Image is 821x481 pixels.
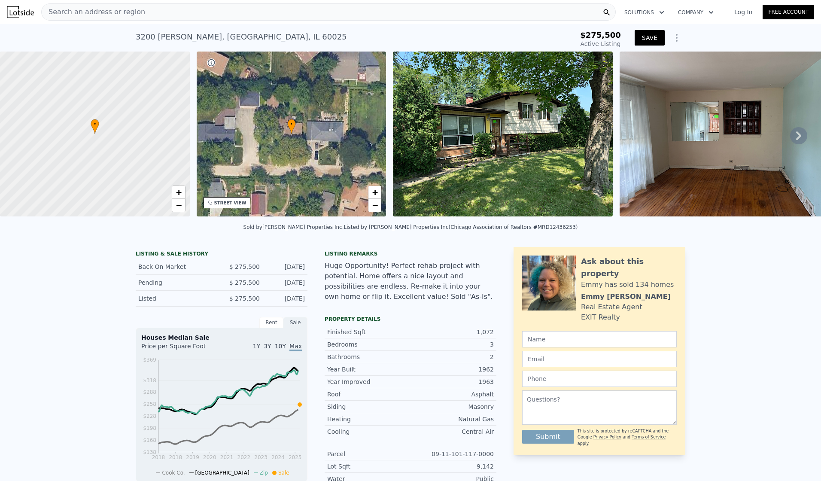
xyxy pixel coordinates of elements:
[325,250,496,257] div: Listing remarks
[522,430,574,444] button: Submit
[410,415,494,423] div: Natural Gas
[91,119,99,134] div: •
[327,365,410,374] div: Year Built
[91,120,99,128] span: •
[327,402,410,411] div: Siding
[283,317,307,328] div: Sale
[267,262,305,271] div: [DATE]
[410,402,494,411] div: Masonry
[143,401,156,407] tspan: $258
[325,261,496,302] div: Huge Opportunity! Perfect rehab project with potential. Home offers a nice layout and possibiliti...
[327,427,410,436] div: Cooling
[162,470,185,476] span: Cook Co.
[152,454,165,460] tspan: 2018
[410,377,494,386] div: 1963
[763,5,814,19] a: Free Account
[581,292,671,302] div: Emmy [PERSON_NAME]
[287,120,296,128] span: •
[220,454,234,460] tspan: 2021
[267,278,305,287] div: [DATE]
[632,435,666,439] a: Terms of Service
[671,5,721,20] button: Company
[410,328,494,336] div: 1,072
[325,316,496,323] div: Property details
[410,340,494,349] div: 3
[635,30,665,46] button: SAVE
[593,435,621,439] a: Privacy Policy
[581,40,621,47] span: Active Listing
[172,199,185,212] a: Zoom out
[410,450,494,458] div: 09-11-101-117-0000
[668,29,685,46] button: Show Options
[581,280,674,290] div: Emmy has sold 134 homes
[229,263,260,270] span: $ 275,500
[289,343,302,351] span: Max
[581,256,677,280] div: Ask about this property
[172,186,185,199] a: Zoom in
[176,200,181,210] span: −
[368,199,381,212] a: Zoom out
[229,295,260,302] span: $ 275,500
[522,331,677,347] input: Name
[271,454,285,460] tspan: 2024
[578,428,677,447] div: This site is protected by reCAPTCHA and the Google and apply.
[724,8,763,16] a: Log In
[264,343,271,350] span: 3Y
[203,454,216,460] tspan: 2020
[229,279,260,286] span: $ 275,500
[143,437,156,443] tspan: $168
[327,377,410,386] div: Year Improved
[195,470,249,476] span: [GEOGRAPHIC_DATA]
[327,340,410,349] div: Bedrooms
[254,454,268,460] tspan: 2023
[214,200,246,206] div: STREET VIEW
[259,317,283,328] div: Rent
[42,7,145,17] span: Search an address or region
[143,389,156,395] tspan: $288
[327,415,410,423] div: Heating
[186,454,199,460] tspan: 2019
[289,454,302,460] tspan: 2025
[136,31,347,43] div: 3200 [PERSON_NAME] , [GEOGRAPHIC_DATA] , IL 60025
[327,390,410,399] div: Roof
[617,5,671,20] button: Solutions
[138,262,215,271] div: Back On Market
[141,342,222,356] div: Price per Square Foot
[581,302,642,312] div: Real Estate Agent
[410,462,494,471] div: 9,142
[344,224,578,230] div: Listed by [PERSON_NAME] Properties Inc (Chicago Association of Realtors #MRD12436253)
[136,250,307,259] div: LISTING & SALE HISTORY
[522,371,677,387] input: Phone
[7,6,34,18] img: Lotside
[410,427,494,436] div: Central Air
[141,333,302,342] div: Houses Median Sale
[143,413,156,419] tspan: $228
[169,454,182,460] tspan: 2018
[393,52,613,216] img: Sale: 167345286 Parcel: 22894221
[327,353,410,361] div: Bathrooms
[243,224,344,230] div: Sold by [PERSON_NAME] Properties Inc .
[138,294,215,303] div: Listed
[327,462,410,471] div: Lot Sqft
[581,312,620,323] div: EXIT Realty
[275,343,286,350] span: 10Y
[267,294,305,303] div: [DATE]
[237,454,251,460] tspan: 2022
[327,450,410,458] div: Parcel
[327,328,410,336] div: Finished Sqft
[372,187,378,198] span: +
[253,343,260,350] span: 1Y
[372,200,378,210] span: −
[410,353,494,361] div: 2
[278,470,289,476] span: Sale
[260,470,268,476] span: Zip
[410,365,494,374] div: 1962
[138,278,215,287] div: Pending
[143,449,156,455] tspan: $138
[410,390,494,399] div: Asphalt
[287,119,296,134] div: •
[368,186,381,199] a: Zoom in
[176,187,181,198] span: +
[143,357,156,363] tspan: $369
[143,425,156,431] tspan: $198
